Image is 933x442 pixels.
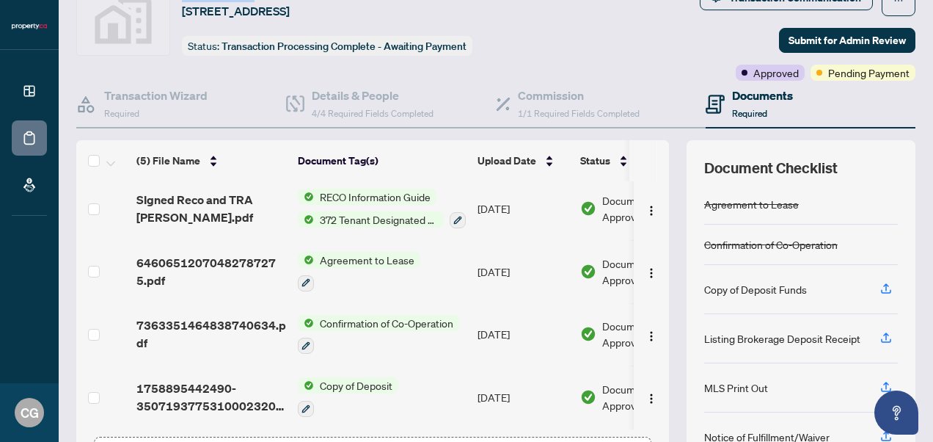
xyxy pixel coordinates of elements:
button: Status IconAgreement to Lease [298,252,420,291]
button: Logo [640,197,663,220]
button: Logo [640,322,663,346]
img: Logo [645,267,657,279]
img: Logo [645,393,657,405]
div: Status: [182,36,472,56]
span: (5) File Name [136,153,200,169]
span: 4/4 Required Fields Completed [312,108,433,119]
td: [DATE] [472,240,574,303]
th: (5) File Name [131,140,292,181]
button: Submit for Admin Review [779,28,915,53]
td: [DATE] [472,177,574,240]
span: Document Approved [602,256,693,288]
button: Logo [640,260,663,283]
span: Required [104,108,139,119]
button: Open asap [874,391,918,435]
span: Agreement to Lease [314,252,420,268]
span: Status [580,153,610,169]
span: Submit for Admin Review [789,29,906,52]
span: Upload Date [478,153,536,169]
span: Transaction Processing Complete - Awaiting Payment [222,40,466,53]
img: Status Icon [298,189,314,205]
span: 372 Tenant Designated Representation Agreement with Company Schedule A [314,211,444,228]
div: Agreement to Lease [704,196,799,212]
span: Document Approved [602,192,693,225]
div: Listing Brokerage Deposit Receipt [704,330,860,347]
span: Document Approved [602,318,693,350]
span: Copy of Deposit [314,377,398,394]
img: Status Icon [298,315,314,331]
span: Pending Payment [828,65,910,81]
img: logo [12,22,47,31]
td: [DATE] [472,366,574,429]
span: Document Approved [602,381,693,413]
img: Document Status [580,264,596,280]
span: Confirmation of Co-Operation [314,315,459,331]
th: Document Tag(s) [292,140,472,181]
span: Required [732,108,767,119]
h4: Transaction Wizard [104,87,208,104]
img: Logo [645,330,657,342]
span: Approved [753,65,799,81]
div: MLS Print Out [704,380,768,396]
div: Copy of Deposit Funds [704,281,807,297]
img: Document Status [580,389,596,405]
div: Confirmation of Co-Operation [704,236,838,253]
img: Document Status [580,326,596,342]
span: CG [21,402,39,423]
span: 7363351464838740634.pdf [136,316,286,352]
span: [STREET_ADDRESS] [182,2,290,20]
img: Status Icon [298,252,314,268]
th: Upload Date [472,140,574,181]
span: 1/1 Required Fields Completed [518,108,640,119]
img: Logo [645,205,657,217]
span: RECO Information Guide [314,189,436,205]
button: Status IconRECO Information GuideStatus Icon372 Tenant Designated Representation Agreement with C... [298,189,466,228]
button: Status IconCopy of Deposit [298,377,398,417]
span: 1758895442490-3507193775310002320.pdf [136,380,286,415]
h4: Commission [518,87,640,104]
button: Status IconConfirmation of Co-Operation [298,315,459,355]
span: Document Checklist [704,158,838,178]
img: Status Icon [298,377,314,394]
span: 6460651207048278727 5.pdf [136,254,286,289]
span: SIgned Reco and TRA [PERSON_NAME].pdf [136,191,286,226]
img: Document Status [580,200,596,217]
td: [DATE] [472,303,574,366]
img: Status Icon [298,211,314,228]
h4: Documents [732,87,793,104]
button: Logo [640,385,663,409]
th: Status [574,140,699,181]
h4: Details & People [312,87,433,104]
